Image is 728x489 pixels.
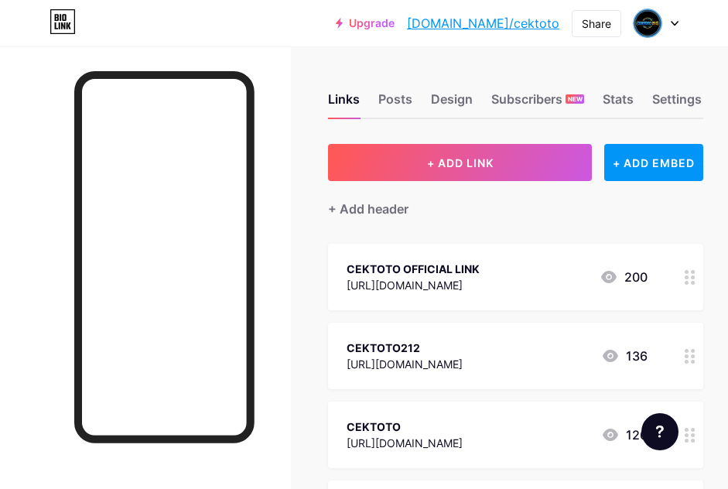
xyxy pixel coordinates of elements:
span: + ADD LINK [427,156,494,169]
div: Share [582,15,611,32]
div: CEKTOTO OFFICIAL LINK [347,261,480,277]
div: Design [431,90,473,118]
div: [URL][DOMAIN_NAME] [347,356,463,372]
div: CEKTOTO [347,419,463,435]
div: 200 [600,268,648,286]
img: Cek Toto [633,9,662,38]
div: 136 [601,347,648,365]
div: Links [328,90,360,118]
div: 126 [601,426,648,444]
div: + ADD EMBED [604,144,703,181]
span: NEW [568,94,583,104]
div: [URL][DOMAIN_NAME] [347,435,463,451]
div: Settings [652,90,702,118]
div: Subscribers [491,90,584,118]
div: Stats [603,90,634,118]
button: + ADD LINK [328,144,592,181]
div: + Add header [328,200,408,218]
div: [URL][DOMAIN_NAME] [347,277,480,293]
a: [DOMAIN_NAME]/cektoto [407,14,559,32]
a: Upgrade [336,17,395,29]
div: CEKTOTO212 [347,340,463,356]
div: Posts [378,90,412,118]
